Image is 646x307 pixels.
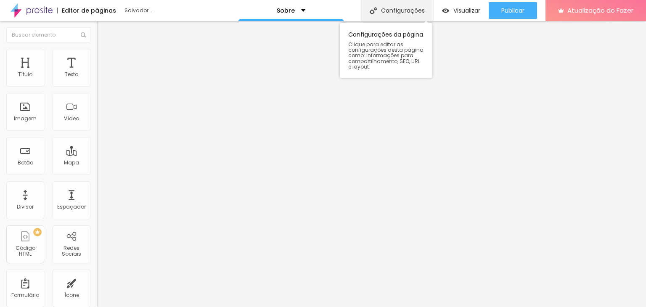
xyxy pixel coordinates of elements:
font: Ícone [64,291,79,299]
button: Publicar [489,2,537,19]
iframe: Editor [97,21,646,307]
font: Texto [65,71,78,78]
font: Código HTML [16,244,35,257]
font: Espaçador [57,203,86,210]
font: Publicar [501,6,524,15]
input: Buscar elemento [6,27,90,42]
font: Título [18,71,32,78]
font: Formulário [11,291,39,299]
font: Visualizar [453,6,480,15]
font: Botão [18,159,33,166]
button: Visualizar [434,2,489,19]
font: Redes Sociais [62,244,81,257]
img: view-1.svg [442,7,449,14]
font: Atualização do Fazer [567,6,633,15]
font: Configurações [381,6,425,15]
font: Clique para editar as configurações desta página como: Informações para compartilhamento, SEO, UR... [348,41,424,70]
font: Vídeo [64,115,79,122]
font: Imagem [14,115,37,122]
font: Salvador... [124,7,152,14]
font: Editor de páginas [62,6,116,15]
img: Ícone [370,7,377,14]
font: Divisor [17,203,34,210]
img: Ícone [81,32,86,37]
font: Configurações da página [348,30,423,39]
font: Sobre [277,6,295,15]
font: Mapa [64,159,79,166]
